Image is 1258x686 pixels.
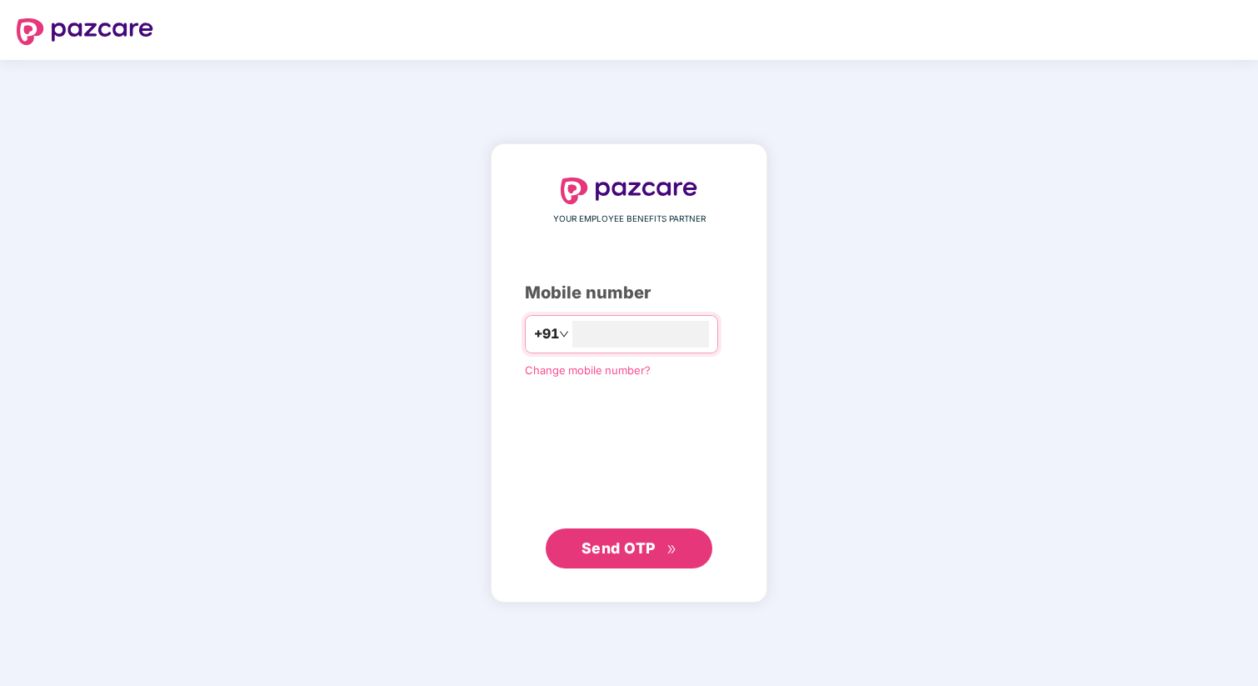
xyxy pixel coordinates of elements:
[534,323,559,344] span: +91
[17,18,153,45] img: logo
[559,329,569,339] span: down
[525,363,651,377] a: Change mobile number?
[561,178,697,204] img: logo
[666,544,677,555] span: double-right
[525,280,733,306] div: Mobile number
[553,213,706,226] span: YOUR EMPLOYEE BENEFITS PARTNER
[546,528,712,568] button: Send OTPdouble-right
[582,539,656,557] span: Send OTP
